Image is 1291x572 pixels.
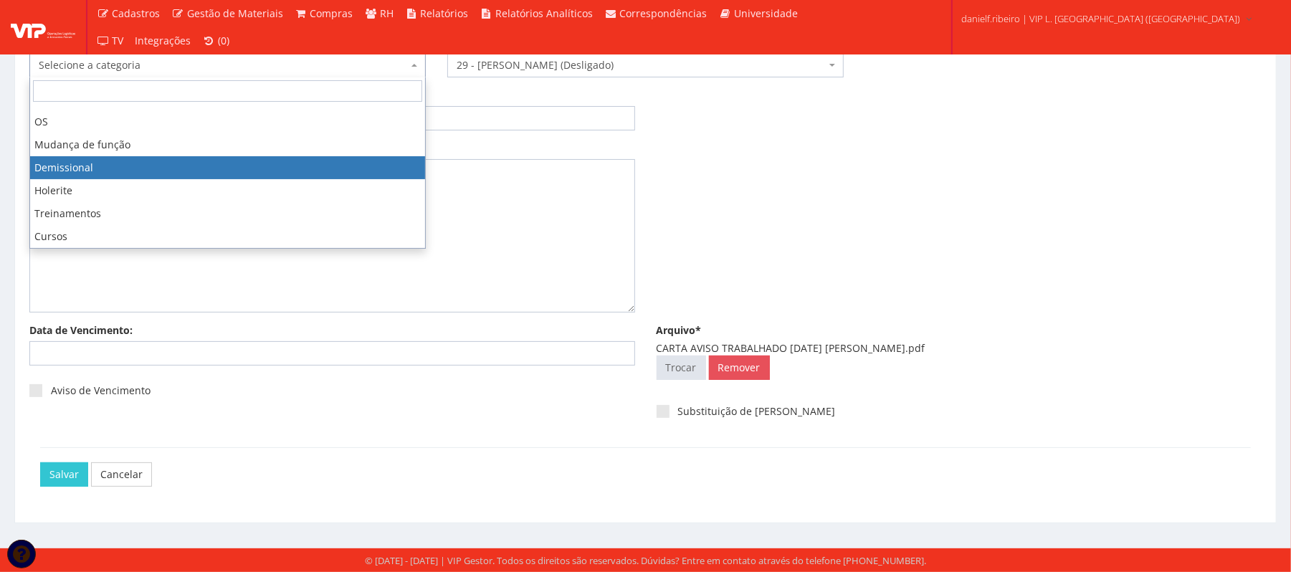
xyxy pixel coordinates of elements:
[30,156,425,179] li: Demissional
[30,202,425,225] li: Treinamentos
[30,248,425,271] li: Relatório de experiência
[495,6,593,20] span: Relatórios Analíticos
[657,323,702,338] label: Arquivo*
[380,6,394,20] span: RH
[961,11,1240,26] span: danielf.ribeiro | VIP L. [GEOGRAPHIC_DATA] ([GEOGRAPHIC_DATA])
[310,6,353,20] span: Compras
[91,462,152,487] a: Cancelar
[218,34,229,47] span: (0)
[657,404,836,419] label: Substituição de [PERSON_NAME]
[113,6,161,20] span: Cadastros
[113,34,124,47] span: TV
[365,554,926,568] div: © [DATE] - [DATE] | VIP Gestor. Todos os direitos são reservados. Dúvidas? Entre em contato atrav...
[39,58,408,72] span: Selecione a categoria
[30,110,425,133] li: OS
[457,58,826,72] span: 29 - DANRLEY SIQUEIRA DE SOUZA (Desligado)
[30,133,425,156] li: Mudança de função
[187,6,283,20] span: Gestão de Materiais
[29,383,151,398] label: Aviso de Vencimento
[620,6,708,20] span: Correspondências
[421,6,469,20] span: Relatórios
[30,225,425,248] li: Cursos
[29,323,133,338] label: Data de Vencimento:
[447,53,844,77] span: 29 - DANRLEY SIQUEIRA DE SOUZA (Desligado)
[657,341,1262,356] div: CARTA AVISO TRABALHADO [DATE] [PERSON_NAME].pdf
[130,27,197,54] a: Integrações
[135,34,191,47] span: Integrações
[197,27,236,54] a: (0)
[29,53,426,77] span: Selecione a categoria
[40,462,88,487] input: Salvar
[30,179,425,202] li: Holerite
[709,356,770,380] a: Remover
[734,6,798,20] span: Universidade
[11,16,75,38] img: logo
[91,27,130,54] a: TV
